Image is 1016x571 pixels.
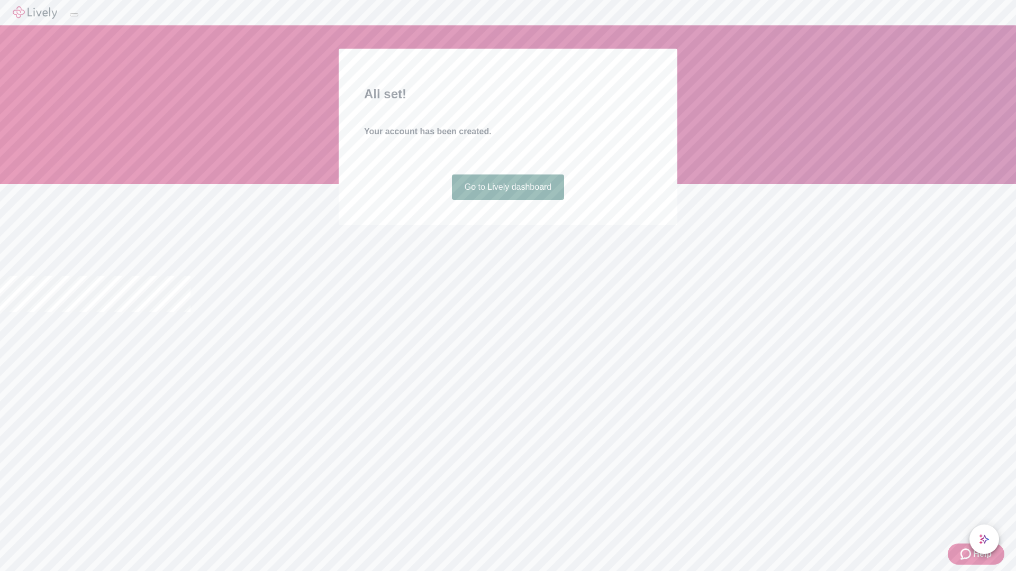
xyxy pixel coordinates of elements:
[979,534,990,545] svg: Lively AI Assistant
[364,85,652,104] h2: All set!
[452,174,565,200] a: Go to Lively dashboard
[973,548,992,560] span: Help
[960,548,973,560] svg: Zendesk support icon
[13,6,57,19] img: Lively
[70,13,78,16] button: Log out
[969,524,999,554] button: chat
[364,125,652,138] h4: Your account has been created.
[948,544,1004,565] button: Zendesk support iconHelp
